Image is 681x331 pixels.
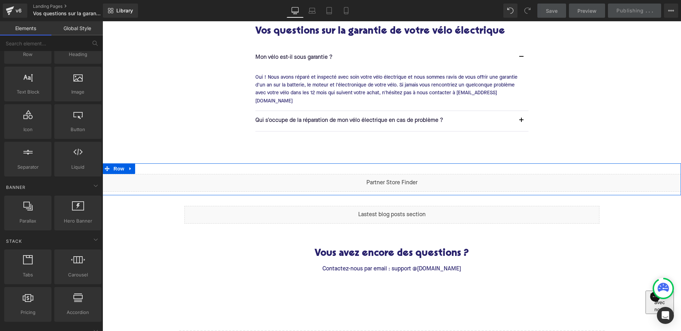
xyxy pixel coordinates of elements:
[153,5,426,16] h2: Vos questions sur la garantie de votre vélo électrique
[153,243,426,253] p: Contactez-nous par email : support @[DOMAIN_NAME]
[3,4,27,18] a: v6
[33,11,101,16] span: Vos questions sur la garantie de votre vélo électrique
[338,4,355,18] a: Mobile
[56,51,99,58] span: Heading
[520,4,535,18] button: Redo
[56,163,99,171] span: Liquid
[51,21,103,35] a: Global Style
[6,217,49,225] span: Parallax
[56,217,99,225] span: Hero Banner
[6,309,49,316] span: Pricing
[14,6,23,15] div: v6
[153,32,412,41] p: Mon vélo est-il sous garantie ?
[9,142,23,153] span: Row
[543,269,571,296] iframe: Gorgias live chat messenger
[321,4,338,18] a: Tablet
[6,163,49,171] span: Separator
[23,142,33,153] a: Expand / Collapse
[657,307,674,324] div: Open Intercom Messenger
[153,95,412,104] p: Qui s'occupe de la réparation de mon vélo électrique en cas de problème ?
[6,126,49,133] span: Icon
[503,4,517,18] button: Undo
[546,7,558,15] span: Save
[33,4,115,9] a: Landing Pages
[103,4,138,18] a: New Library
[287,4,304,18] a: Desktop
[116,7,133,14] span: Library
[153,52,421,84] div: Oui ! Nous avons réparé et inspecté avec soin votre vélo électrique et nous sommes ravis de vous ...
[56,271,99,279] span: Carousel
[6,271,49,279] span: Tabs
[56,126,99,133] span: Button
[56,88,99,96] span: Image
[56,309,99,316] span: Accordion
[6,51,49,58] span: Row
[5,238,23,245] span: Stack
[664,4,678,18] button: More
[6,88,49,96] span: Text Block
[5,184,26,191] span: Banner
[577,7,597,15] span: Preview
[153,227,426,238] h2: Vous avez encore des questions ?
[304,4,321,18] a: Laptop
[569,4,605,18] a: Preview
